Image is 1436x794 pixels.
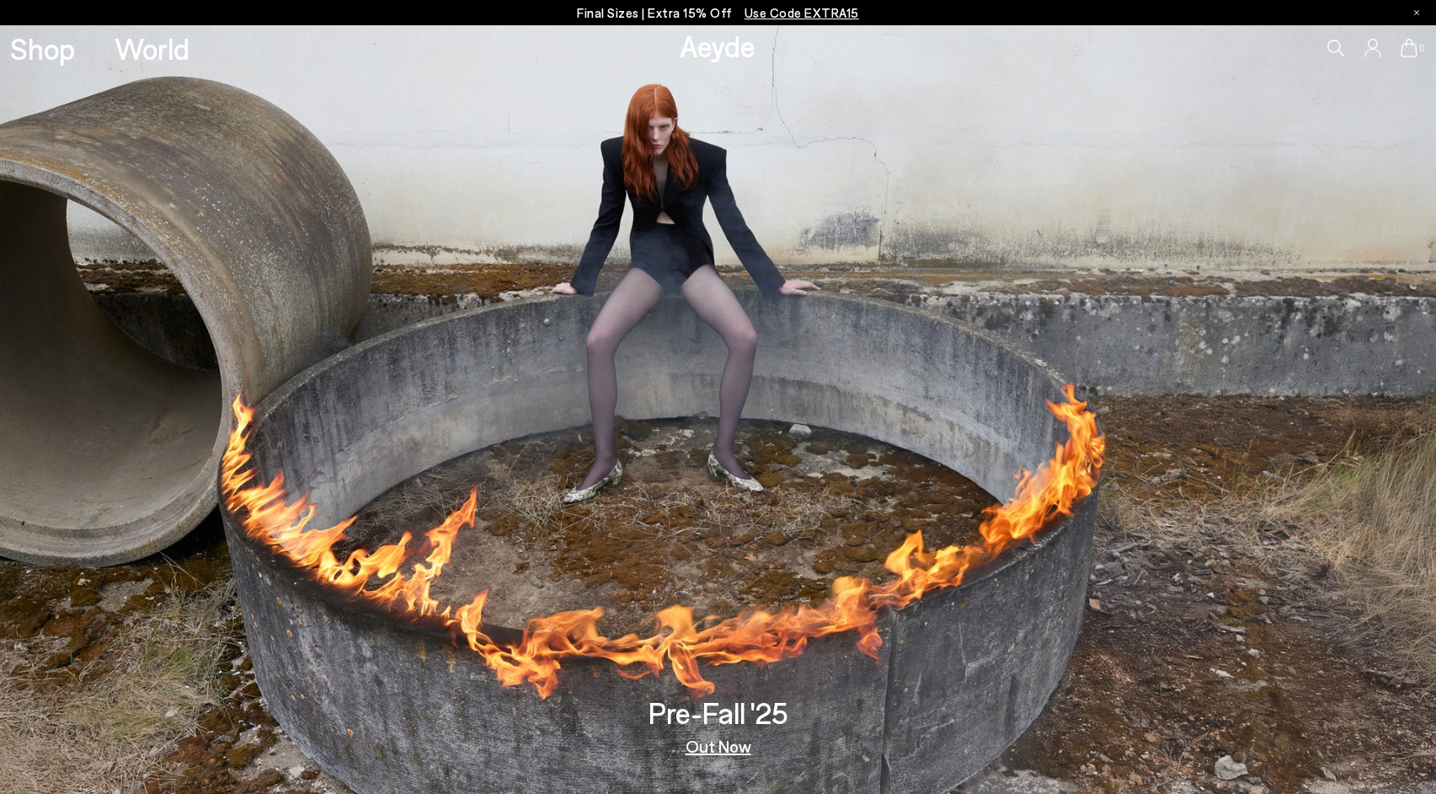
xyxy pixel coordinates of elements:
span: 0 [1417,44,1426,53]
a: World [115,34,190,63]
span: Navigate to /collections/ss25-final-sizes [745,5,859,20]
p: Final Sizes | Extra 15% Off [577,3,859,24]
a: Aeyde [680,28,755,63]
a: Out Now [686,738,751,754]
a: Shop [10,34,75,63]
h3: Pre-Fall '25 [649,698,788,727]
a: 0 [1401,39,1417,57]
